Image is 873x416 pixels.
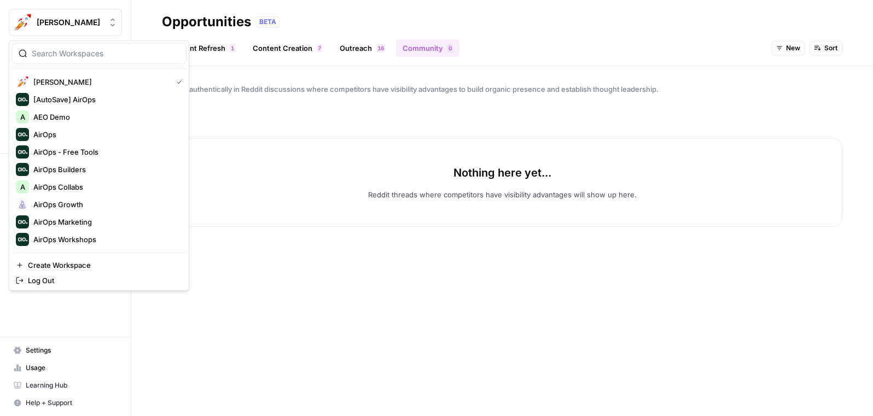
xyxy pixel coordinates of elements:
[16,215,29,228] img: AirOps Marketing Logo
[231,44,234,52] span: 1
[317,44,322,52] div: 7
[9,9,122,36] button: Workspace: Alex Testing
[26,380,117,390] span: Learning Hub
[368,189,637,200] p: Reddit threads where competitors have visibility advantages will show up here.
[453,165,551,180] p: Nothing here yet...
[9,377,122,394] a: Learning Hub
[16,145,29,159] img: AirOps - Free Tools Logo
[318,44,321,52] span: 7
[810,41,842,55] button: Sort
[33,199,178,210] span: AirOps Growth
[9,40,189,291] div: Workspace: Alex Testing
[26,345,117,355] span: Settings
[26,398,117,408] span: Help + Support
[376,44,385,52] div: 16
[246,39,329,57] a: Content Creation7
[33,181,178,192] span: AirOps Collabs
[9,359,122,377] a: Usage
[255,16,280,27] div: BETA
[16,75,29,89] img: Alex Testing Logo
[33,112,178,122] span: AEO Demo
[11,257,187,273] a: Create Workspace
[16,93,29,106] img: [AutoSave] AirOps Logo
[33,147,178,157] span: AirOps - Free Tools
[447,44,453,52] div: 0
[28,260,178,271] span: Create Workspace
[37,17,103,28] span: [PERSON_NAME]
[13,13,32,32] img: Alex Testing Logo
[20,112,25,122] span: A
[771,41,805,55] button: New
[162,13,251,31] div: Opportunities
[32,48,179,59] input: Search Workspaces
[33,234,178,245] span: AirOps Workshops
[33,129,178,140] span: AirOps
[26,363,117,373] span: Usage
[33,77,168,87] span: [PERSON_NAME]
[16,163,29,176] img: AirOps Builders Logo
[333,39,392,57] a: Outreach16
[33,216,178,227] span: AirOps Marketing
[396,39,459,57] a: Community0
[449,44,452,52] span: 0
[381,44,384,52] span: 6
[33,164,178,175] span: AirOps Builders
[11,273,187,288] a: Log Out
[230,44,235,52] div: 1
[20,181,25,192] span: A
[16,128,29,141] img: AirOps Logo
[377,44,381,52] span: 1
[16,198,29,211] img: AirOps Growth Logo
[9,342,122,359] a: Settings
[16,233,29,246] img: AirOps Workshops Logo
[786,43,800,53] span: New
[33,94,178,105] span: [AutoSave] AirOps
[824,43,837,53] span: Sort
[162,84,842,95] span: Engage authentically in Reddit discussions where competitors have visibility advantages to build ...
[9,394,122,412] button: Help + Support
[162,39,242,57] a: Content Refresh1
[28,275,178,286] span: Log Out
